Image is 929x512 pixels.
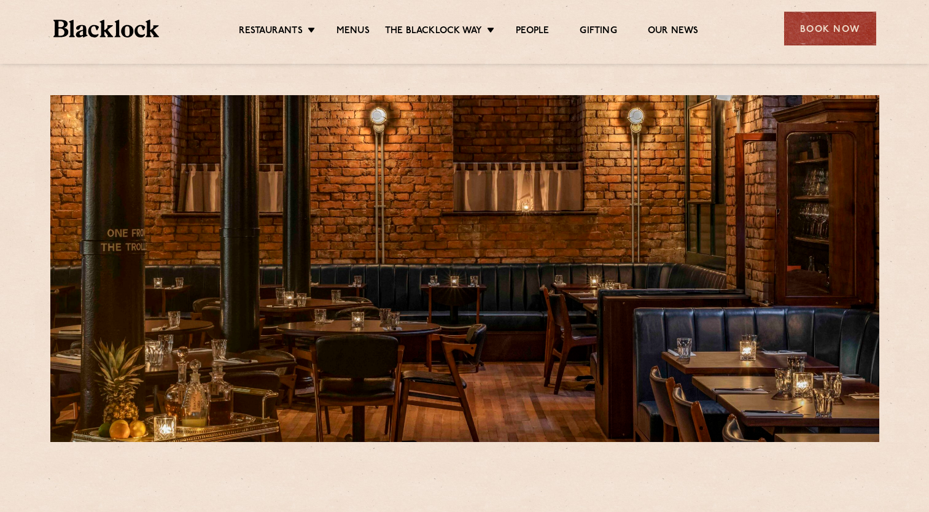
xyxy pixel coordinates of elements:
[385,25,482,39] a: The Blacklock Way
[648,25,699,39] a: Our News
[53,20,160,37] img: BL_Textured_Logo-footer-cropped.svg
[784,12,876,45] div: Book Now
[516,25,549,39] a: People
[239,25,303,39] a: Restaurants
[580,25,616,39] a: Gifting
[336,25,370,39] a: Menus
